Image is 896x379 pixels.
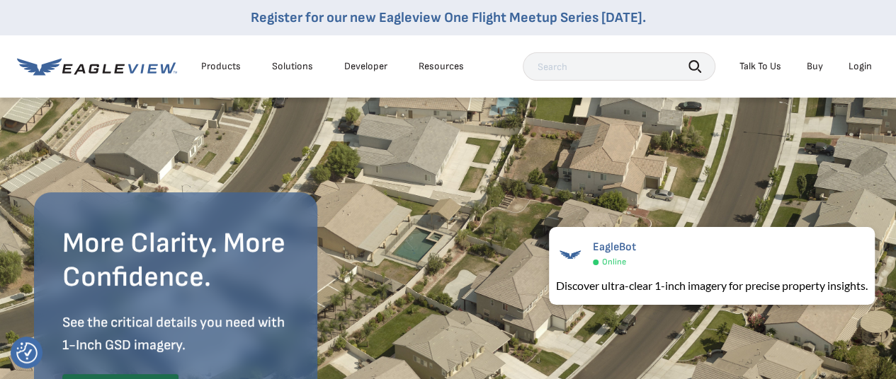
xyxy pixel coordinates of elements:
img: EagleBot [556,240,584,269]
img: Revisit consent button [16,342,38,363]
div: Discover ultra-clear 1-inch imagery for precise property insights. [556,277,868,294]
input: Search [523,52,715,81]
span: Online [602,257,626,267]
div: Solutions [272,60,313,73]
p: See the critical details you need with 1-Inch GSD imagery. [62,311,289,356]
a: Developer [344,60,387,73]
div: Products [201,60,241,73]
div: Resources [419,60,464,73]
h2: More Clarity. More Confidence. [62,226,289,294]
a: Buy [807,60,823,73]
div: Login [849,60,872,73]
a: Register for our new Eagleview One Flight Meetup Series [DATE]. [251,9,646,26]
button: Consent Preferences [16,342,38,363]
div: Talk To Us [739,60,781,73]
span: EagleBot [593,240,636,254]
